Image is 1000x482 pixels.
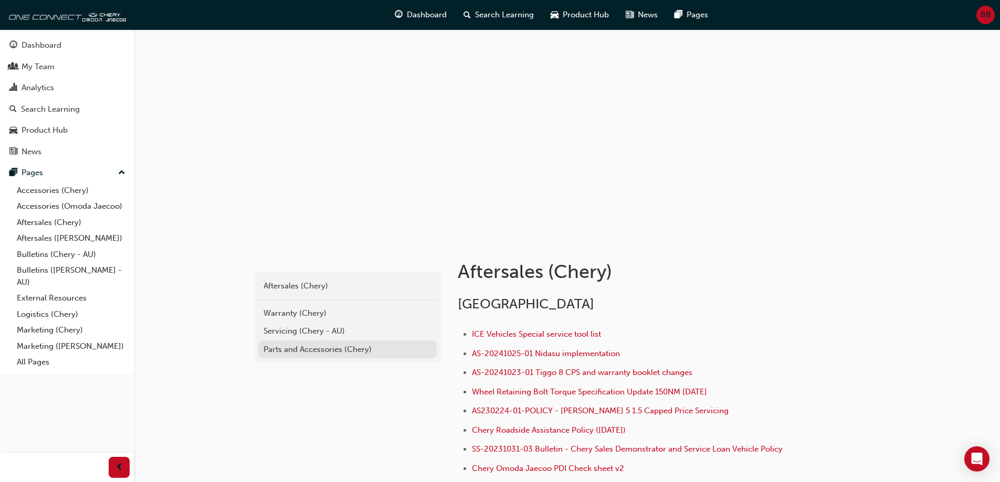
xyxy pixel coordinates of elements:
a: Aftersales ([PERSON_NAME]) [13,230,130,247]
div: Open Intercom Messenger [964,446,990,472]
a: Wheel Retaining Bolt Torque Specification Update 150NM [DATE] [472,387,707,397]
a: Analytics [4,78,130,98]
span: search-icon [9,105,17,114]
a: pages-iconPages [666,4,717,26]
span: people-icon [9,62,17,72]
div: Analytics [22,82,54,94]
a: news-iconNews [617,4,666,26]
span: guage-icon [9,41,17,50]
div: Warranty (Chery) [264,307,431,319]
span: chart-icon [9,83,17,93]
a: Chery Roadside Assistance Policy ([DATE]) [472,425,626,435]
span: search-icon [464,8,471,22]
a: Bulletins (Chery - AU) [13,247,130,263]
div: Servicing (Chery - AU) [264,325,431,337]
div: Pages [22,167,43,179]
a: ICE Vehicles Special service tool list [472,329,601,339]
a: Accessories (Omoda Jaecoo) [13,198,130,215]
span: Pages [687,9,708,21]
span: prev-icon [115,461,123,474]
h1: Aftersales (Chery) [458,260,802,283]
div: Aftersales (Chery) [264,280,431,292]
a: Accessories (Chery) [13,183,130,199]
span: car-icon [9,126,17,135]
span: Search Learning [475,9,534,21]
img: oneconnect [5,4,126,25]
a: search-iconSearch Learning [455,4,542,26]
a: Warranty (Chery) [258,304,437,323]
a: My Team [4,57,130,77]
span: pages-icon [9,168,17,178]
a: SS-20231031-03 Bulletin - Chery Sales Demonstrator and Service Loan Vehicle Policy [472,444,783,454]
button: BB [976,6,995,24]
a: Servicing (Chery - AU) [258,322,437,340]
span: Dashboard [407,9,447,21]
div: News [22,146,41,158]
div: Product Hub [22,124,68,136]
a: car-iconProduct Hub [542,4,617,26]
a: guage-iconDashboard [386,4,455,26]
button: Pages [4,163,130,183]
span: news-icon [9,147,17,157]
span: guage-icon [395,8,403,22]
a: Marketing ([PERSON_NAME]) [13,338,130,355]
a: Parts and Accessories (Chery) [258,340,437,359]
a: Aftersales (Chery) [258,277,437,295]
a: Logistics (Chery) [13,306,130,323]
a: External Resources [13,290,130,306]
a: Bulletins ([PERSON_NAME] - AU) [13,262,130,290]
a: AS-20241025-01 Nidasu implementation [472,349,620,358]
a: All Pages [13,354,130,370]
span: News [638,9,658,21]
span: news-icon [626,8,634,22]
button: DashboardMy TeamAnalyticsSearch LearningProduct HubNews [4,34,130,163]
a: Product Hub [4,121,130,140]
a: Marketing (Chery) [13,322,130,338]
div: Search Learning [21,103,80,115]
a: Dashboard [4,36,130,55]
a: News [4,142,130,162]
div: My Team [22,61,55,73]
div: Parts and Accessories (Chery) [264,344,431,356]
span: Product Hub [563,9,609,21]
span: [GEOGRAPHIC_DATA] [458,296,594,312]
span: pages-icon [675,8,682,22]
a: Search Learning [4,100,130,119]
a: Aftersales (Chery) [13,215,130,231]
span: up-icon [118,166,125,180]
a: AS-20241023-01 Tiggo 8 CPS and warranty booklet changes [472,368,692,377]
a: Chery Omoda Jaecoo PDI Check sheet v2 [472,464,624,473]
div: Dashboard [22,39,61,51]
span: car-icon [551,8,559,22]
span: BB [981,9,991,21]
a: AS230224-01-POLICY - [PERSON_NAME] 5 1.5 Capped Price Servicing [472,406,729,415]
